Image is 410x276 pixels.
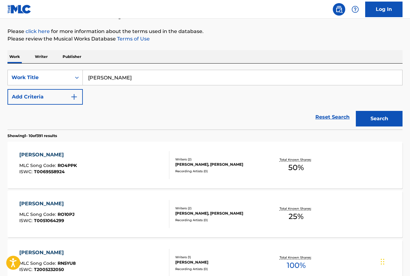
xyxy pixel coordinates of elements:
[7,50,22,63] p: Work
[351,6,359,13] img: help
[175,218,263,222] div: Recording Artists ( 0 )
[379,246,410,276] iframe: Chat Widget
[7,28,403,35] p: Please for more information about the terms used in the database.
[7,89,83,105] button: Add Criteria
[287,260,306,271] span: 100 %
[58,212,75,217] span: RO10PJ
[335,6,343,13] img: search
[175,169,263,174] div: Recording Artists ( 0 )
[58,163,77,168] span: RO4PPK
[7,5,31,14] img: MLC Logo
[381,252,384,271] div: Drag
[7,142,403,188] a: [PERSON_NAME]MLC Song Code:RO4PPKISWC:T0069558924Writers (2)[PERSON_NAME], [PERSON_NAME]Recording...
[58,260,76,266] span: RN5YU8
[116,36,150,42] a: Terms of Use
[280,157,313,162] p: Total Known Shares:
[70,93,78,101] img: 9d2ae6d4665cec9f34b9.svg
[19,267,34,272] span: ISWC :
[175,157,263,162] div: Writers ( 2 )
[19,163,58,168] span: MLC Song Code :
[7,191,403,237] a: [PERSON_NAME]MLC Song Code:RO10PJISWC:T0051064299Writers (2)[PERSON_NAME], [PERSON_NAME]Recording...
[34,169,65,174] span: T0069558924
[175,162,263,167] div: [PERSON_NAME], [PERSON_NAME]
[7,70,403,130] form: Search Form
[12,74,68,81] div: Work Title
[34,267,64,272] span: T2005232050
[175,267,263,271] div: Recording Artists ( 0 )
[289,211,304,222] span: 25 %
[175,255,263,259] div: Writers ( 1 )
[280,255,313,260] p: Total Known Shares:
[34,218,64,223] span: T0051064299
[19,151,77,159] div: [PERSON_NAME]
[61,50,83,63] p: Publisher
[19,212,58,217] span: MLC Song Code :
[288,162,304,173] span: 50 %
[349,3,361,16] div: Help
[19,169,34,174] span: ISWC :
[7,35,403,43] p: Please review the Musical Works Database
[33,50,49,63] p: Writer
[175,211,263,216] div: [PERSON_NAME], [PERSON_NAME]
[19,218,34,223] span: ISWC :
[19,200,75,207] div: [PERSON_NAME]
[19,249,76,256] div: [PERSON_NAME]
[19,260,58,266] span: MLC Song Code :
[26,28,50,34] a: click here
[280,206,313,211] p: Total Known Shares:
[333,3,345,16] a: Public Search
[312,110,353,124] a: Reset Search
[356,111,403,126] button: Search
[175,259,263,265] div: [PERSON_NAME]
[365,2,403,17] a: Log In
[7,133,57,139] p: Showing 1 - 10 of 391 results
[175,206,263,211] div: Writers ( 2 )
